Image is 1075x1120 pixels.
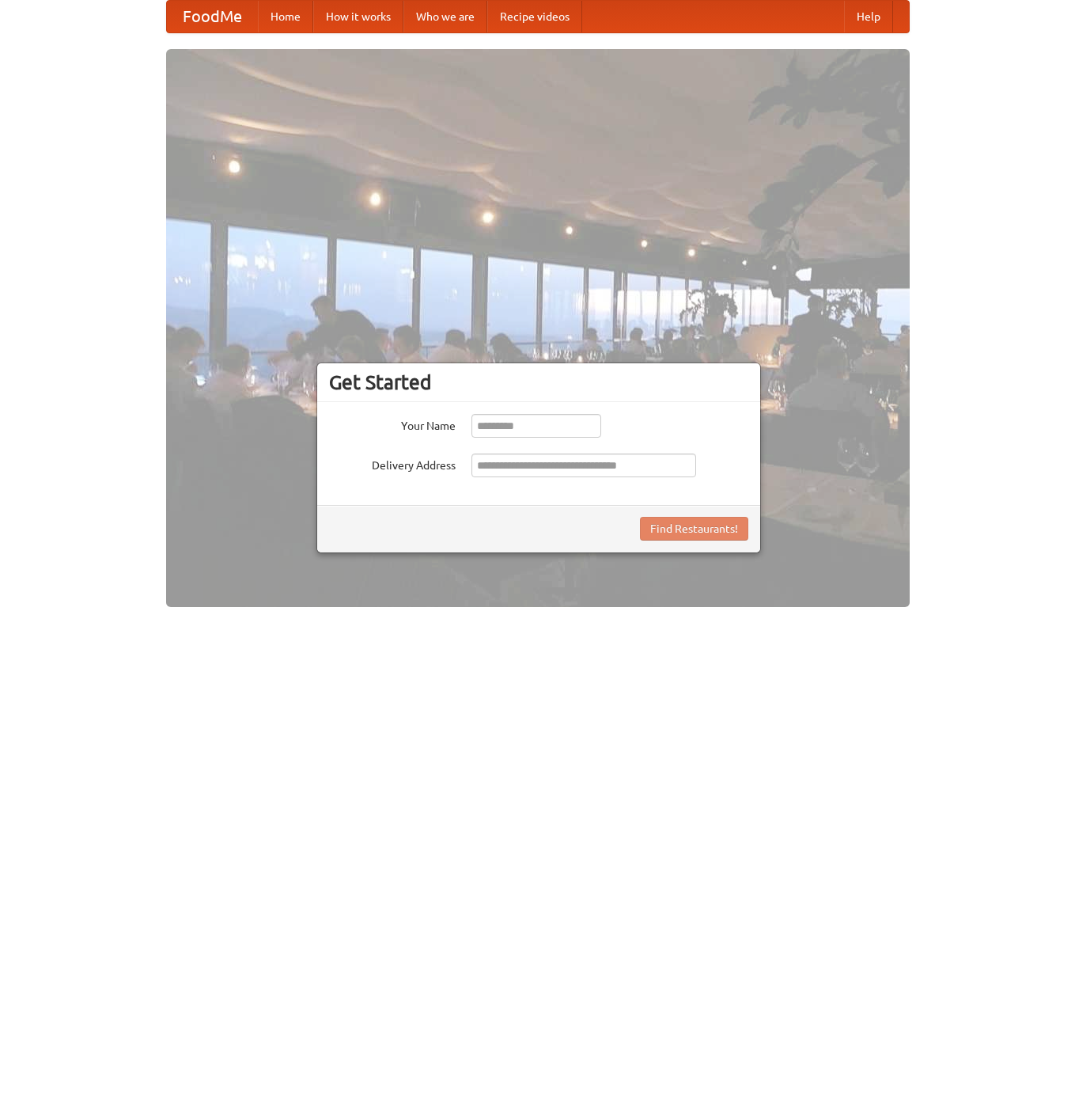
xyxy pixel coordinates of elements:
[329,414,456,434] label: Your Name
[640,517,748,541] button: Find Restaurants!
[844,1,893,32] a: Help
[258,1,313,32] a: Home
[329,454,456,473] label: Delivery Address
[329,370,748,394] h3: Get Started
[313,1,403,32] a: How it works
[167,1,258,32] a: FoodMe
[487,1,582,32] a: Recipe videos
[403,1,487,32] a: Who we are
